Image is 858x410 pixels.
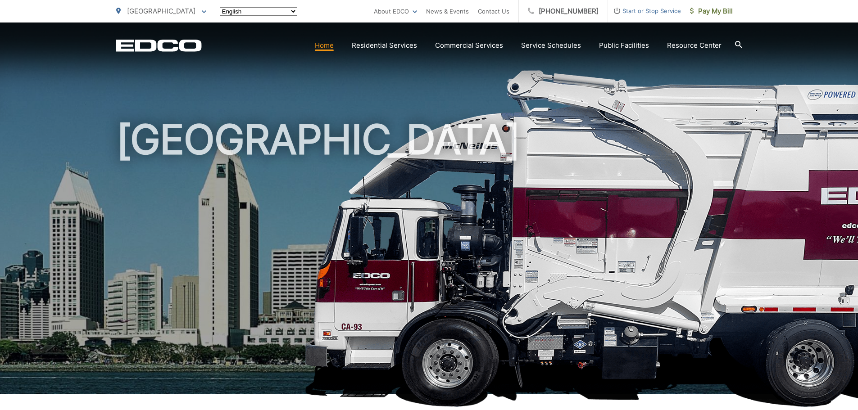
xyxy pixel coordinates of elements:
a: About EDCO [374,6,417,17]
a: Residential Services [352,40,417,51]
select: Select a language [220,7,297,16]
a: EDCD logo. Return to the homepage. [116,39,202,52]
a: Service Schedules [521,40,581,51]
a: Resource Center [667,40,722,51]
a: Contact Us [478,6,509,17]
span: [GEOGRAPHIC_DATA] [127,7,195,15]
a: Home [315,40,334,51]
span: Pay My Bill [690,6,733,17]
a: Public Facilities [599,40,649,51]
a: Commercial Services [435,40,503,51]
a: News & Events [426,6,469,17]
h1: [GEOGRAPHIC_DATA] [116,117,742,402]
